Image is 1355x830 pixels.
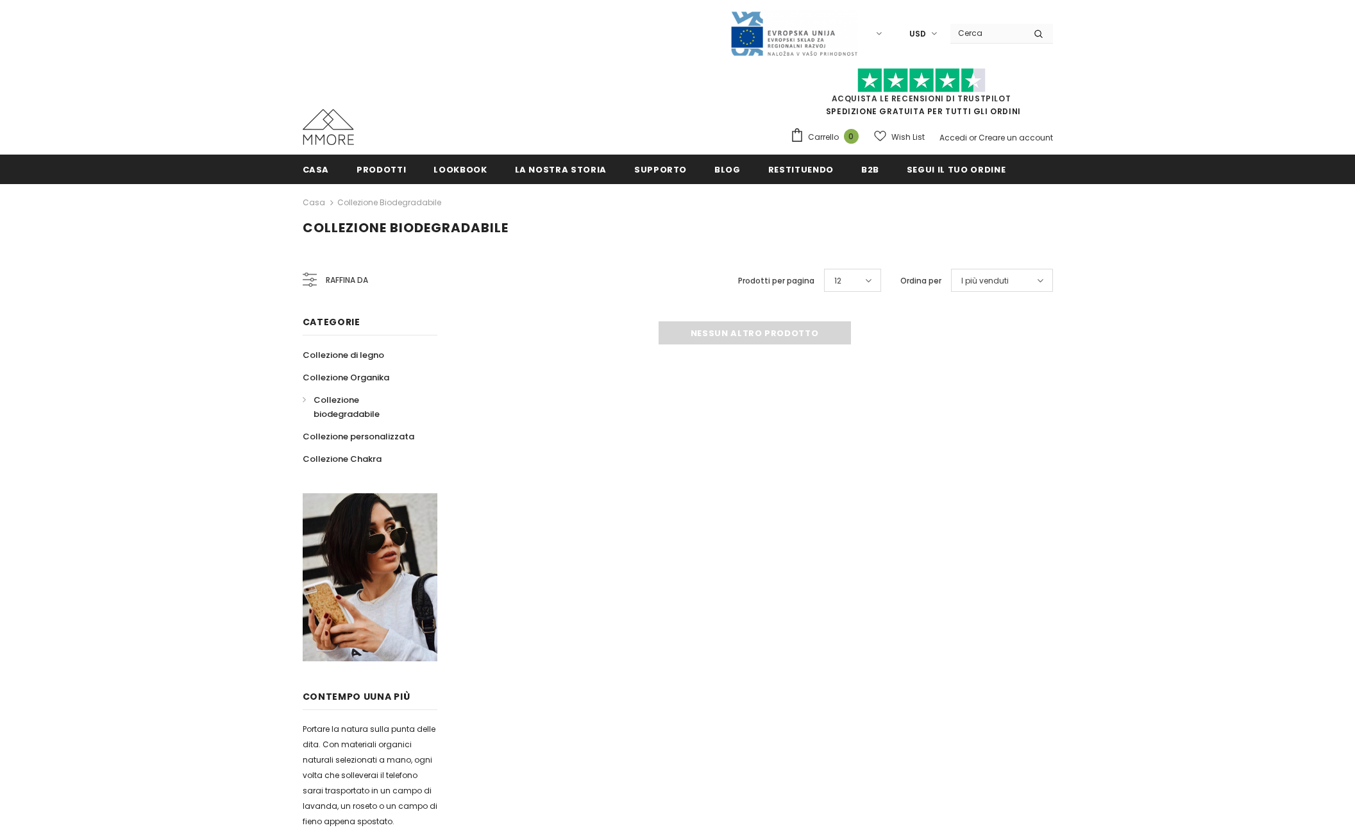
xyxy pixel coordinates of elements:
a: Prodotti [357,155,406,183]
a: Collezione Chakra [303,448,382,470]
a: Collezione Organika [303,366,389,389]
a: Segui il tuo ordine [907,155,1006,183]
span: Raffina da [326,273,368,287]
span: Collezione Chakra [303,453,382,465]
span: Collezione di legno [303,349,384,361]
input: Search Site [950,24,1024,42]
label: Ordina per [900,275,941,287]
a: Acquista le recensioni di TrustPilot [832,93,1011,104]
span: Collezione Organika [303,371,389,384]
a: Javni Razpis [730,28,858,38]
a: Accedi [939,132,967,143]
a: Restituendo [768,155,834,183]
a: Carrello 0 [790,128,865,147]
span: Restituendo [768,164,834,176]
span: 12 [834,275,841,287]
a: La nostra storia [515,155,607,183]
span: Collezione biodegradabile [314,394,380,420]
span: Lookbook [433,164,487,176]
a: B2B [861,155,879,183]
a: supporto [634,155,687,183]
span: Collezione personalizzata [303,430,414,443]
span: supporto [634,164,687,176]
span: Carrello [808,131,839,144]
span: Blog [714,164,741,176]
span: Categorie [303,316,360,328]
a: Casa [303,195,325,210]
img: Javni Razpis [730,10,858,57]
span: La nostra storia [515,164,607,176]
img: Casi MMORE [303,109,354,145]
span: USD [909,28,926,40]
span: 0 [844,129,859,144]
a: Blog [714,155,741,183]
label: Prodotti per pagina [738,275,814,287]
a: Creare un account [979,132,1053,143]
a: Collezione biodegradabile [303,389,423,425]
span: SPEDIZIONE GRATUITA PER TUTTI GLI ORDINI [790,74,1053,117]
span: or [969,132,977,143]
a: Collezione di legno [303,344,384,366]
span: B2B [861,164,879,176]
span: I più venduti [961,275,1009,287]
img: Fidati di Pilot Stars [857,68,986,93]
span: Prodotti [357,164,406,176]
span: Casa [303,164,330,176]
a: Wish List [874,126,925,148]
span: Collezione biodegradabile [303,219,509,237]
a: Collezione personalizzata [303,425,414,448]
p: Portare la natura sulla punta delle dita. Con materiali organici naturali selezionati a mano, ogn... [303,722,437,829]
a: Casa [303,155,330,183]
a: Lookbook [433,155,487,183]
span: contempo uUna più [303,690,410,703]
a: Collezione biodegradabile [337,197,441,208]
span: Segui il tuo ordine [907,164,1006,176]
span: Wish List [891,131,925,144]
